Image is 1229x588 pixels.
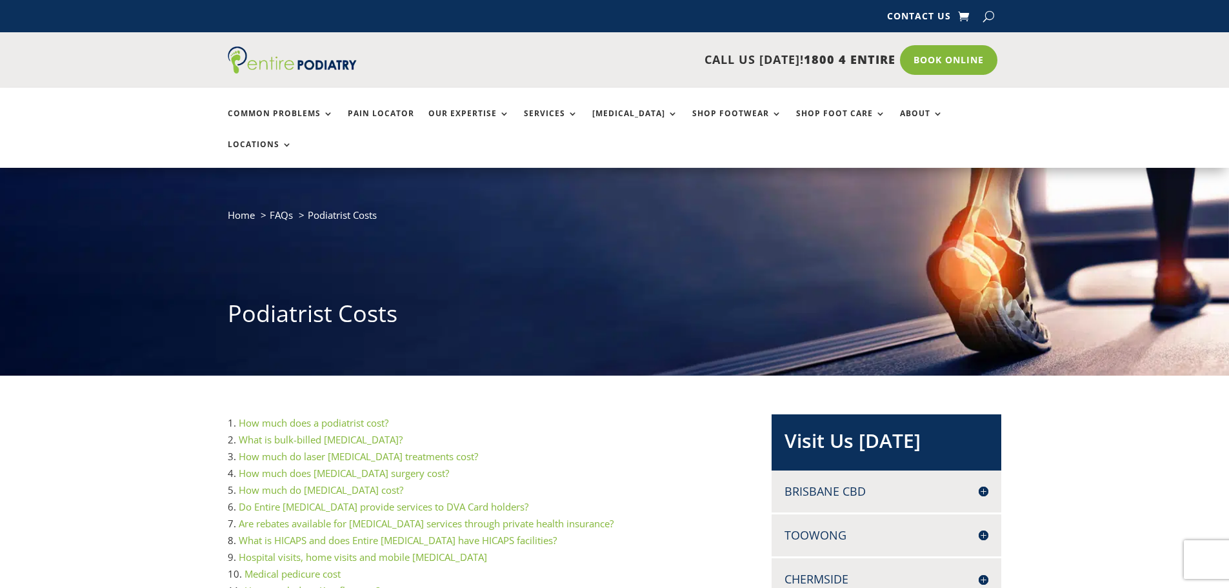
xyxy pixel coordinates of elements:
span: 1800 4 ENTIRE [804,52,895,67]
a: FAQs [270,208,293,221]
h2: Visit Us [DATE] [784,427,988,461]
nav: breadcrumb [228,207,1002,233]
a: Services [524,109,578,137]
a: Do Entire [MEDICAL_DATA] provide services to DVA Card holders? [239,500,528,513]
a: Home [228,208,255,221]
a: How much does [MEDICAL_DATA] surgery cost? [239,467,449,480]
p: CALL US [DATE]! [406,52,895,68]
span: Podiatrist Costs [308,208,377,221]
a: About [900,109,943,137]
h4: Toowong [784,527,988,543]
a: Pain Locator [348,109,414,137]
a: Book Online [900,45,997,75]
a: Hospital visits, home visits and mobile [MEDICAL_DATA] [239,551,487,563]
a: What is bulk-billed [MEDICAL_DATA]? [239,433,403,446]
a: Entire Podiatry [228,63,357,76]
h4: Chermside [784,571,988,587]
a: Shop Foot Care [796,109,886,137]
a: Contact Us [887,12,951,26]
h4: Brisbane CBD [784,483,988,500]
a: Locations [228,140,292,168]
a: [MEDICAL_DATA] [592,109,678,137]
h1: Podiatrist Costs [228,298,1002,336]
a: Common Problems [228,109,334,137]
a: Shop Footwear [692,109,782,137]
a: How much does a podiatrist cost? [239,416,388,429]
a: How much do laser [MEDICAL_DATA] treatments cost? [239,450,478,463]
a: Are rebates available for [MEDICAL_DATA] services through private health insurance? [239,517,614,530]
a: What is HICAPS and does Entire [MEDICAL_DATA] have HICAPS facilities? [239,534,557,547]
a: How much do [MEDICAL_DATA] cost? [239,483,403,496]
a: Medical pedicure cost [245,567,341,580]
img: logo (1) [228,46,357,74]
a: Our Expertise [428,109,510,137]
